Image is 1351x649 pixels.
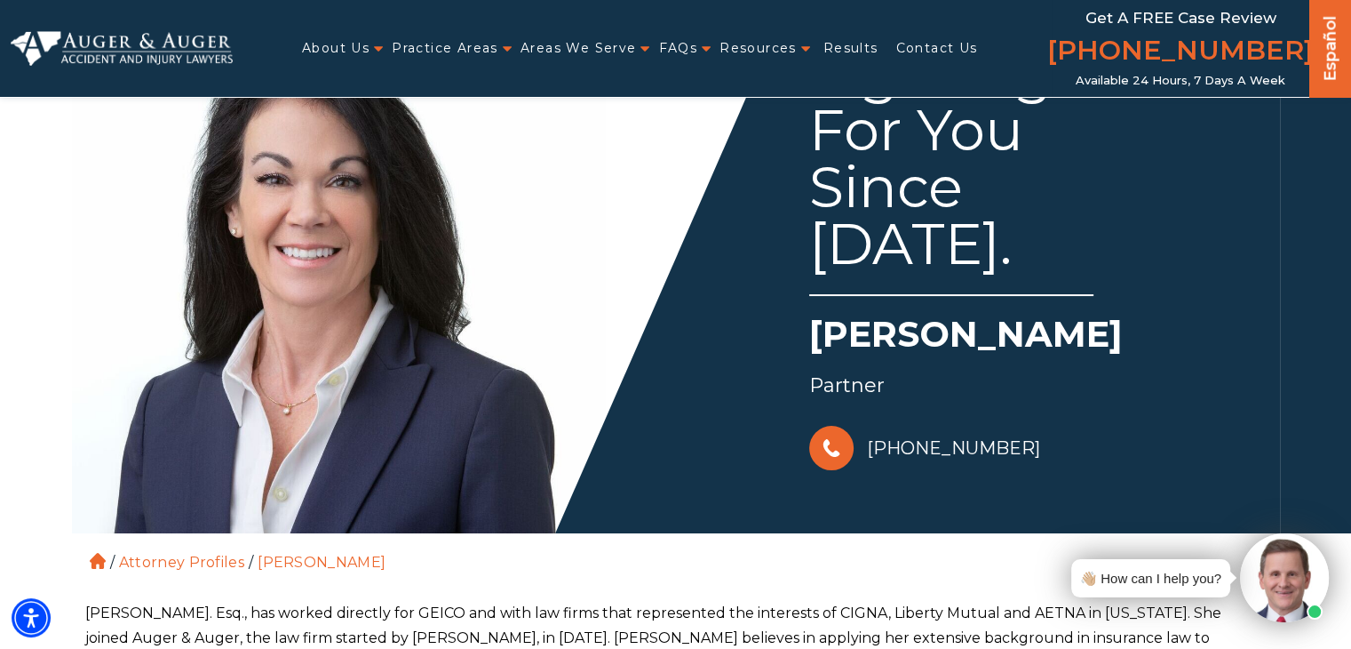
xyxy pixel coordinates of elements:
a: [PHONE_NUMBER] [809,421,1040,475]
div: 👋🏼 How can I help you? [1080,566,1221,590]
a: Resources [719,30,797,67]
div: Accessibility Menu [12,598,51,637]
a: Home [90,553,106,569]
img: Auger & Auger Accident and Injury Lawyers Logo [11,31,233,65]
ol: / / [85,533,1267,574]
div: Fighting For You Since [DATE]. [809,44,1093,296]
a: Attorney Profiles [119,554,244,571]
a: Areas We Serve [521,30,637,67]
li: [PERSON_NAME] [253,554,390,571]
h1: [PERSON_NAME] [809,309,1269,368]
span: Available 24 Hours, 7 Days a Week [1076,74,1285,88]
div: Partner [809,368,1269,404]
a: Contact Us [895,30,977,67]
img: Intaker widget Avatar [1240,533,1329,622]
a: About Us [302,30,370,67]
a: Results [823,30,878,67]
a: Practice Areas [392,30,498,67]
a: FAQs [658,30,697,67]
a: [PHONE_NUMBER] [1047,31,1314,74]
span: Get a FREE Case Review [1085,9,1276,27]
